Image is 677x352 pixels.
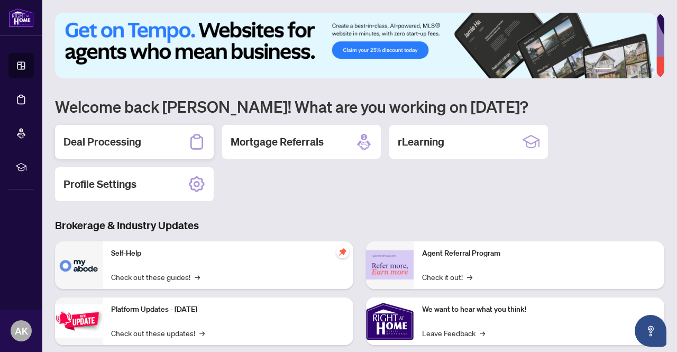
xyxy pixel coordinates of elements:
span: AK [15,323,28,338]
span: pushpin [336,246,349,258]
p: Platform Updates - [DATE] [111,304,345,315]
img: logo [8,8,34,28]
button: 2 [616,68,620,72]
img: Self-Help [55,241,103,289]
button: 4 [633,68,637,72]
h3: Brokerage & Industry Updates [55,218,664,233]
a: Check out these updates!→ [111,327,205,339]
span: → [199,327,205,339]
button: 1 [594,68,611,72]
span: → [467,271,472,283]
p: Agent Referral Program [422,248,656,259]
img: Agent Referral Program [366,250,414,279]
a: Check it out!→ [422,271,472,283]
img: Platform Updates - July 21, 2025 [55,304,103,338]
h2: Deal Processing [63,134,141,149]
span: → [480,327,485,339]
img: Slide 0 [55,13,656,78]
button: 6 [649,68,654,72]
p: Self-Help [111,248,345,259]
img: We want to hear what you think! [366,297,414,345]
h2: rLearning [398,134,444,149]
a: Check out these guides!→ [111,271,200,283]
p: We want to hear what you think! [422,304,656,315]
h2: Profile Settings [63,177,136,192]
h1: Welcome back [PERSON_NAME]! What are you working on [DATE]? [55,96,664,116]
button: Open asap [635,315,666,347]
span: → [195,271,200,283]
button: 5 [641,68,645,72]
a: Leave Feedback→ [422,327,485,339]
button: 3 [624,68,628,72]
h2: Mortgage Referrals [231,134,324,149]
